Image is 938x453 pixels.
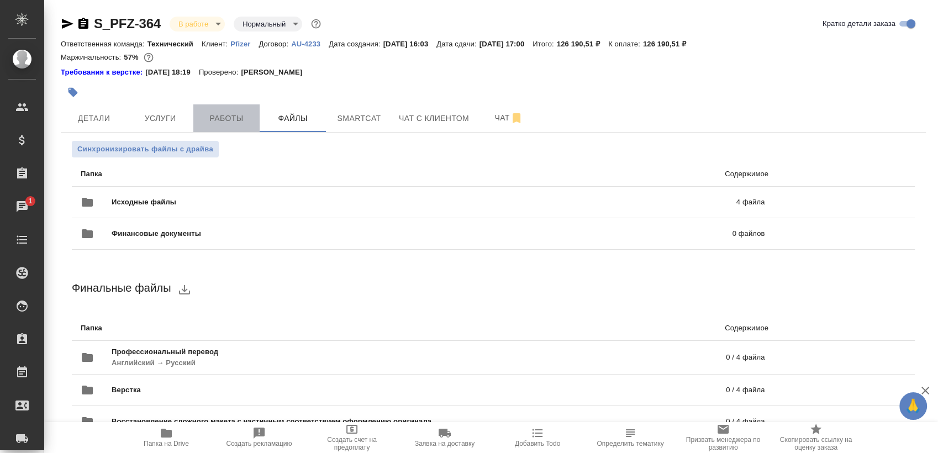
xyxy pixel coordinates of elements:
button: Доп статусы указывают на важность/срочность заказа [309,17,323,31]
button: 🙏 [899,392,927,420]
button: Скопировать ссылку на оценку заказа [770,422,862,453]
span: Создать рекламацию [226,440,292,447]
button: Добавить Todo [491,422,584,453]
button: Определить тематику [584,422,677,453]
span: Восстановление сложного макета с частичным соответствием оформлению оригинала [112,416,579,427]
span: Профессиональный перевод [112,346,472,357]
p: [DATE] 16:03 [383,40,437,48]
a: Pfizer [230,39,259,48]
p: Итого: [533,40,556,48]
p: [DATE] 17:00 [479,40,533,48]
p: 4 файла [456,197,765,208]
span: Верстка [112,384,433,396]
span: Чат с клиентом [399,112,469,125]
a: Требования к верстке: [61,67,145,78]
span: Детали [67,112,120,125]
a: AU-4233 [291,39,329,48]
button: Папка на Drive [120,422,213,453]
span: Файлы [266,112,319,125]
p: 0 / 4 файла [433,384,765,396]
span: Добавить Todo [515,440,560,447]
svg: Отписаться [510,112,523,125]
button: Призвать менеджера по развитию [677,422,770,453]
span: Синхронизировать файлы с драйва [77,144,213,155]
div: Нажми, чтобы открыть папку с инструкцией [61,67,145,78]
p: 0 / 4 файла [579,416,765,427]
button: Добавить тэг [61,80,85,104]
p: Содержимое [413,323,768,334]
button: Заявка на доставку [398,422,491,453]
button: folder [74,408,101,435]
button: Скопировать ссылку для ЯМессенджера [61,17,74,30]
p: [DATE] 18:19 [145,67,199,78]
span: Услуги [134,112,187,125]
span: 1 [22,196,39,207]
span: Кратко детали заказа [823,18,895,29]
button: Скопировать ссылку [77,17,90,30]
span: Smartcat [333,112,386,125]
p: 0 / 4 файла [472,352,765,363]
button: folder [74,220,101,247]
p: 126 190,51 ₽ [557,40,608,48]
span: Скопировать ссылку на оценку заказа [776,436,856,451]
span: Определить тематику [597,440,663,447]
p: AU-4233 [291,40,329,48]
span: Финансовые документы [112,228,467,239]
p: Дата создания: [329,40,383,48]
p: Ответственная команда: [61,40,147,48]
button: folder [74,189,101,215]
p: 126 190,51 ₽ [643,40,694,48]
p: Проверено: [199,67,241,78]
span: Чат [482,111,535,125]
p: 57% [124,53,141,61]
p: Папка [81,323,413,334]
p: Дата сдачи: [436,40,479,48]
span: Папка на Drive [144,440,189,447]
button: В работе [175,19,212,29]
a: S_PFZ-364 [94,16,161,31]
p: Pfizer [230,40,259,48]
button: download [171,276,198,303]
p: Технический [147,40,202,48]
button: Создать рекламацию [213,422,305,453]
span: Призвать менеджера по развитию [683,436,763,451]
button: Синхронизировать файлы с драйва [72,141,219,157]
button: Создать счет на предоплату [305,422,398,453]
span: Создать счет на предоплату [312,436,392,451]
p: Клиент: [202,40,230,48]
button: folder [74,344,101,371]
button: 45705.83 RUB; [141,50,156,65]
span: Работы [200,112,253,125]
p: Договор: [259,40,291,48]
p: Папка [81,168,413,180]
div: В работе [170,17,225,31]
span: Исходные файлы [112,197,456,208]
p: 0 файлов [467,228,765,239]
p: Содержимое [413,168,768,180]
button: folder [74,377,101,403]
span: 🙏 [904,394,923,418]
button: Нормальный [239,19,289,29]
span: Финальные файлы [72,282,171,294]
p: Английский → Русский [112,357,472,368]
p: Маржинальность: [61,53,124,61]
p: К оплате: [608,40,643,48]
div: В работе [234,17,302,31]
p: [PERSON_NAME] [241,67,310,78]
span: Заявка на доставку [415,440,475,447]
a: 1 [3,193,41,220]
